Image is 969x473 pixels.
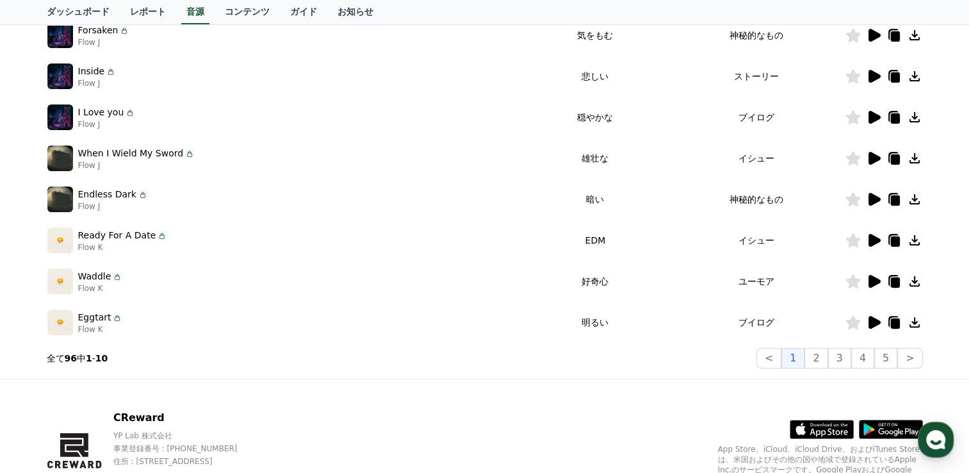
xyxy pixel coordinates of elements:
[47,63,73,89] img: music
[47,22,73,48] img: music
[47,310,73,335] img: music
[669,138,844,179] td: イシュー
[78,229,156,242] p: Ready For A Date
[78,242,168,253] p: Flow K
[47,228,73,253] img: music
[78,201,148,212] p: Flow J
[756,348,781,369] button: <
[521,302,669,343] td: 明るい
[113,444,263,454] p: 事業登録番号 : [PHONE_NUMBER]
[521,220,669,261] td: EDM
[521,56,669,97] td: 悲しい
[165,367,246,399] a: Settings
[851,348,874,369] button: 4
[95,353,108,363] strong: 10
[4,367,85,399] a: Home
[33,386,55,396] span: Home
[78,324,123,335] p: Flow K
[78,147,184,160] p: When I Wield My Sword
[521,97,669,138] td: 穏やかな
[78,78,117,88] p: Flow J
[65,353,77,363] strong: 96
[86,353,92,363] strong: 1
[828,348,851,369] button: 3
[113,410,263,426] p: CReward
[669,220,844,261] td: イシュー
[47,104,73,130] img: music
[47,352,108,365] p: 全て 中 -
[47,269,73,294] img: music
[47,187,73,212] img: music
[78,270,111,283] p: Waddle
[78,119,136,129] p: Flow J
[669,97,844,138] td: ブイログ
[78,283,123,294] p: Flow K
[521,179,669,220] td: 暗い
[897,348,922,369] button: >
[781,348,804,369] button: 1
[78,65,105,78] p: Inside
[190,386,221,396] span: Settings
[669,179,844,220] td: 神秘的なもの
[85,367,165,399] a: Messages
[78,160,195,170] p: Flow J
[669,302,844,343] td: ブイログ
[78,24,118,37] p: Forsaken
[106,386,144,397] span: Messages
[78,106,124,119] p: I Love you
[804,348,827,369] button: 2
[521,138,669,179] td: 雄壮な
[113,431,263,441] p: YP Lab 株式会社
[669,15,844,56] td: 神秘的なもの
[669,261,844,302] td: ユーモア
[113,456,263,467] p: 住所 : [STREET_ADDRESS]
[669,56,844,97] td: ストーリー
[78,311,111,324] p: Eggtart
[874,348,897,369] button: 5
[47,145,73,171] img: music
[78,188,136,201] p: Endless Dark
[521,15,669,56] td: 気をもむ
[78,37,130,47] p: Flow J
[521,261,669,302] td: 好奇心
